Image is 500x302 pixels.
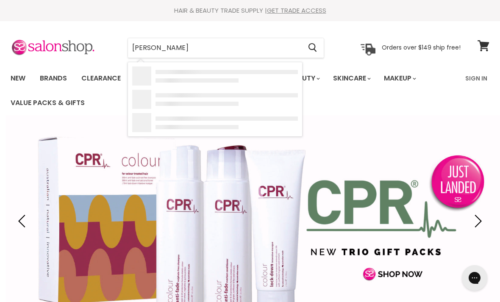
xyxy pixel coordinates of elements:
[4,94,91,112] a: Value Packs & Gifts
[4,69,32,87] a: New
[301,38,324,58] button: Search
[468,213,485,230] button: Next
[128,38,324,58] form: Product
[382,44,461,51] p: Orders over $149 ship free!
[327,69,376,87] a: Skincare
[75,69,127,87] a: Clearance
[33,69,73,87] a: Brands
[460,69,492,87] a: Sign In
[283,69,325,87] a: Beauty
[4,66,460,115] ul: Main menu
[458,262,492,294] iframe: Gorgias live chat messenger
[378,69,421,87] a: Makeup
[15,213,32,230] button: Previous
[267,6,326,15] a: GET TRADE ACCESS
[128,38,301,58] input: Search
